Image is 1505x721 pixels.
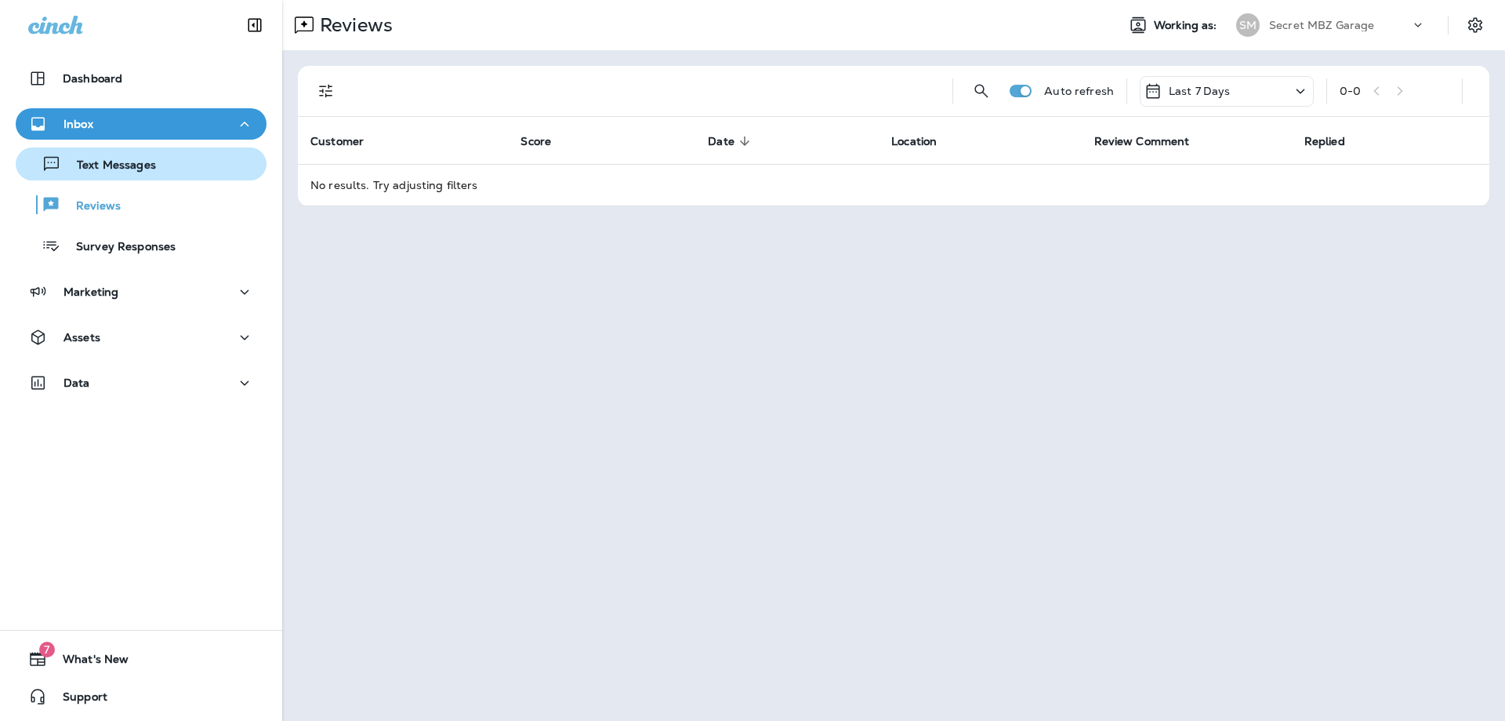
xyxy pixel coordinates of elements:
span: Replied [1304,134,1365,148]
button: Reviews [16,188,267,221]
button: Assets [16,322,267,353]
span: Location [891,135,937,148]
span: Customer [310,134,384,148]
p: Dashboard [63,72,122,85]
p: Assets [63,331,100,344]
span: Review Comment [1094,134,1210,148]
button: Collapse Sidebar [233,9,277,41]
button: Support [16,681,267,712]
p: Auto refresh [1044,85,1114,97]
button: Marketing [16,276,267,308]
span: 7 [39,642,55,657]
span: Working as: [1154,19,1220,32]
td: No results. Try adjusting filters [298,164,1489,206]
button: Text Messages [16,147,267,180]
span: What's New [47,653,129,672]
span: Customer [310,135,364,148]
span: Support [47,690,107,709]
button: Settings [1461,11,1489,39]
span: Score [520,135,551,148]
button: Data [16,367,267,399]
p: Survey Responses [60,240,176,255]
span: Score [520,134,571,148]
span: Location [891,134,957,148]
p: Secret MBZ Garage [1269,19,1374,31]
p: Text Messages [61,158,156,173]
p: Data [63,377,90,389]
span: Date [708,134,755,148]
span: Review Comment [1094,135,1190,148]
span: Replied [1304,135,1345,148]
button: Inbox [16,108,267,140]
span: Date [708,135,734,148]
div: 0 - 0 [1340,85,1361,97]
button: Search Reviews [966,75,997,107]
p: Reviews [60,199,121,214]
button: 7What's New [16,643,267,675]
p: Marketing [63,286,118,298]
button: Dashboard [16,63,267,94]
p: Last 7 Days [1169,85,1231,97]
p: Reviews [314,13,393,37]
button: Filters [310,75,342,107]
div: SM [1236,13,1260,37]
button: Survey Responses [16,229,267,262]
p: Inbox [63,118,93,130]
